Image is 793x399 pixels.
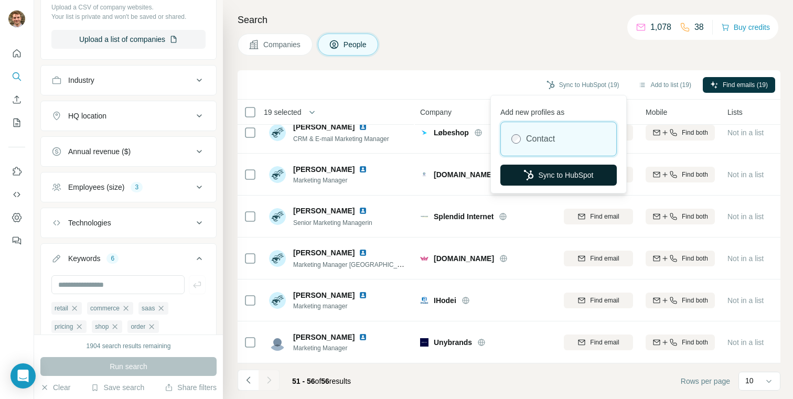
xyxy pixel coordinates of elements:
[539,77,627,93] button: Sync to HubSpot (19)
[682,212,708,221] span: Find both
[87,341,171,351] div: 1904 search results remaining
[8,10,25,27] img: Avatar
[269,166,286,183] img: Avatar
[727,107,743,117] span: Lists
[682,170,708,179] span: Find both
[263,39,302,50] span: Companies
[269,124,286,141] img: Avatar
[681,376,730,386] span: Rows per page
[727,128,764,137] span: Not in a list
[293,206,355,216] span: [PERSON_NAME]
[131,182,143,192] div: 3
[269,292,286,309] img: Avatar
[420,212,428,221] img: Logo of Splendid Internet
[727,338,764,347] span: Not in a list
[682,296,708,305] span: Find both
[359,333,367,341] img: LinkedIn logo
[41,175,216,200] button: Employees (size)3
[293,122,355,132] span: [PERSON_NAME]
[359,123,367,131] img: LinkedIn logo
[590,254,619,263] span: Find email
[727,296,764,305] span: Not in a list
[293,164,355,175] span: [PERSON_NAME]
[293,332,355,342] span: [PERSON_NAME]
[646,335,715,350] button: Find both
[420,254,428,263] img: Logo of deinetorte.de
[8,208,25,227] button: Dashboard
[344,39,368,50] span: People
[420,107,452,117] span: Company
[682,338,708,347] span: Find both
[703,77,775,93] button: Find emails (19)
[293,176,380,185] span: Marketing Manager
[721,20,770,35] button: Buy credits
[293,247,355,258] span: [PERSON_NAME]
[564,335,633,350] button: Find email
[293,291,355,299] span: [PERSON_NAME]
[41,139,216,164] button: Annual revenue ($)
[68,146,131,157] div: Annual revenue ($)
[293,219,372,227] span: Senior Marketing Managerin
[321,377,329,385] span: 56
[8,113,25,132] button: My lists
[727,212,764,221] span: Not in a list
[359,165,367,174] img: LinkedIn logo
[434,127,469,138] span: Løbeshop
[41,210,216,235] button: Technologies
[590,296,619,305] span: Find email
[41,103,216,128] button: HQ location
[727,254,764,263] span: Not in a list
[8,67,25,86] button: Search
[68,75,94,85] div: Industry
[8,44,25,63] button: Quick start
[631,77,699,93] button: Add to list (19)
[293,343,380,353] span: Marketing Manager
[359,249,367,257] img: LinkedIn logo
[142,304,155,313] span: saas
[292,377,351,385] span: results
[359,207,367,215] img: LinkedIn logo
[51,12,206,21] p: Your list is private and won't be saved or shared.
[269,334,286,351] img: Avatar
[590,338,619,347] span: Find email
[10,363,36,389] div: Open Intercom Messenger
[68,111,106,121] div: HQ location
[90,304,120,313] span: commerce
[106,254,119,263] div: 6
[359,291,367,299] img: LinkedIn logo
[8,90,25,109] button: Enrich CSV
[238,370,259,391] button: Navigate to previous page
[293,135,389,143] span: CRM & E-mail Marketing Manager
[420,338,428,347] img: Logo of Unybrands
[564,293,633,308] button: Find email
[68,253,100,264] div: Keywords
[723,80,768,90] span: Find emails (19)
[727,170,764,179] span: Not in a list
[500,103,617,117] p: Add new profiles as
[41,246,216,275] button: Keywords6
[434,253,494,264] span: [DOMAIN_NAME]
[8,231,25,250] button: Feedback
[292,377,315,385] span: 51 - 56
[650,21,671,34] p: 1,078
[745,375,754,386] p: 10
[434,337,472,348] span: Unybrands
[420,128,428,137] img: Logo of Løbeshop
[91,382,144,393] button: Save search
[293,260,415,268] span: Marketing Manager [GEOGRAPHIC_DATA]
[564,251,633,266] button: Find email
[51,3,206,12] p: Upload a CSV of company websites.
[420,170,428,179] img: Logo of emmerce.io
[646,125,715,141] button: Find both
[420,296,428,305] img: Logo of IHodei
[8,162,25,181] button: Use Surfe on LinkedIn
[590,212,619,221] span: Find email
[646,167,715,182] button: Find both
[8,185,25,204] button: Use Surfe API
[434,211,494,222] span: Splendid Internet
[293,301,380,311] span: Marketing manager
[131,322,145,331] span: order
[238,13,780,27] h4: Search
[694,21,704,34] p: 38
[68,182,124,192] div: Employees (size)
